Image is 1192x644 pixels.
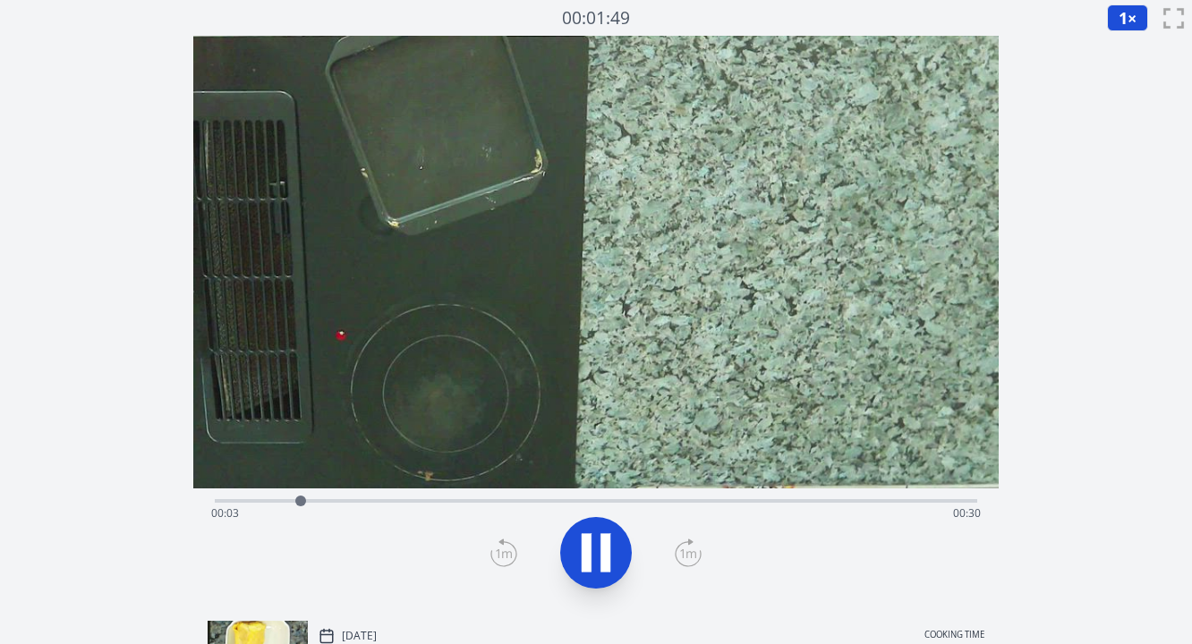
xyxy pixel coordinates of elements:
[1119,7,1128,29] span: 1
[562,5,630,31] a: 00:01:49
[1107,4,1148,31] button: 1×
[924,628,984,644] p: Cooking time
[342,629,377,643] p: [DATE]
[953,505,981,521] span: 00:30
[211,505,239,521] span: 00:03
